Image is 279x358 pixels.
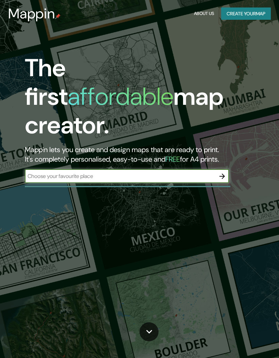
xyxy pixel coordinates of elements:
[192,7,216,20] button: About Us
[25,172,215,180] input: Choose your favourite place
[25,54,248,145] h1: The first map creator.
[55,14,61,19] img: mappin-pin
[25,145,248,164] h2: Mappin lets you create and design maps that are ready to print. It's completely personalised, eas...
[8,5,55,22] h3: Mappin
[68,81,174,112] h1: affordable
[165,154,180,164] h5: FREE
[221,7,271,20] button: Create yourmap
